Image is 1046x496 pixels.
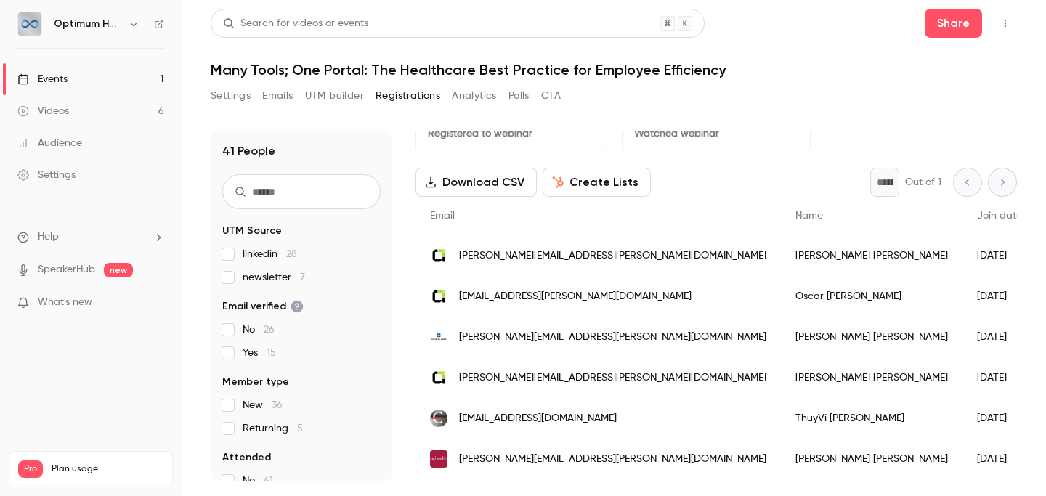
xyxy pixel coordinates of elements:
[300,272,305,282] span: 7
[38,295,92,310] span: What's new
[286,249,297,259] span: 28
[781,398,962,439] div: ThuyVi [PERSON_NAME]
[243,473,273,488] span: No
[428,126,592,141] p: Registered to webinar
[925,9,982,38] button: Share
[962,235,1037,276] div: [DATE]
[415,168,537,197] button: Download CSV
[452,84,497,107] button: Analytics
[222,450,271,465] span: Attended
[781,439,962,479] div: [PERSON_NAME] [PERSON_NAME]
[962,398,1037,439] div: [DATE]
[222,299,304,314] span: Email verified
[223,16,368,31] div: Search for videos or events
[18,460,43,478] span: Pro
[634,126,798,141] p: Watched webinar
[508,84,530,107] button: Polls
[38,262,95,277] a: SpeakerHub
[905,175,941,190] p: Out of 1
[243,270,305,285] span: newsletter
[459,452,766,467] span: [PERSON_NAME][EMAIL_ADDRESS][PERSON_NAME][DOMAIN_NAME]
[781,317,962,357] div: [PERSON_NAME] [PERSON_NAME]
[54,17,122,31] h6: Optimum Healthcare IT
[430,369,447,386] img: altiatek.com
[376,84,440,107] button: Registrations
[962,276,1037,317] div: [DATE]
[781,276,962,317] div: Oscar [PERSON_NAME]
[222,375,289,389] span: Member type
[17,168,76,182] div: Settings
[17,72,68,86] div: Events
[541,84,561,107] button: CTA
[977,211,1022,221] span: Join date
[305,84,364,107] button: UTM builder
[459,289,692,304] span: [EMAIL_ADDRESS][PERSON_NAME][DOMAIN_NAME]
[459,330,766,345] span: [PERSON_NAME][EMAIL_ADDRESS][PERSON_NAME][DOMAIN_NAME]
[222,142,275,160] h1: 41 People
[781,357,962,398] div: [PERSON_NAME] [PERSON_NAME]
[297,423,303,434] span: 5
[962,357,1037,398] div: [DATE]
[543,168,651,197] button: Create Lists
[459,411,617,426] span: [EMAIL_ADDRESS][DOMAIN_NAME]
[52,463,163,475] span: Plan usage
[211,61,1017,78] h1: Many Tools; One Portal: The Healthcare Best Practice for Employee Efficiency
[459,370,766,386] span: [PERSON_NAME][EMAIL_ADDRESS][PERSON_NAME][DOMAIN_NAME]
[272,400,283,410] span: 36
[267,348,276,358] span: 15
[17,104,69,118] div: Videos
[962,317,1037,357] div: [DATE]
[243,421,303,436] span: Returning
[243,346,276,360] span: Yes
[211,84,251,107] button: Settings
[459,248,766,264] span: [PERSON_NAME][EMAIL_ADDRESS][PERSON_NAME][DOMAIN_NAME]
[147,296,164,309] iframe: Noticeable Trigger
[264,476,273,486] span: 41
[430,328,447,346] img: unitypoint.org
[430,410,447,427] img: mdanderson.org
[243,398,283,412] span: New
[430,211,455,221] span: Email
[430,288,447,305] img: altiatek.com
[17,229,164,245] li: help-dropdown-opener
[18,12,41,36] img: Optimum Healthcare IT
[430,247,447,264] img: altiatek.com
[262,84,293,107] button: Emails
[222,224,282,238] span: UTM Source
[264,325,275,335] span: 26
[17,136,82,150] div: Audience
[243,247,297,261] span: linkedin
[430,450,447,468] img: uchealth.org
[243,322,275,337] span: No
[781,235,962,276] div: [PERSON_NAME] [PERSON_NAME]
[104,263,133,277] span: new
[962,439,1037,479] div: [DATE]
[38,229,59,245] span: Help
[795,211,823,221] span: Name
